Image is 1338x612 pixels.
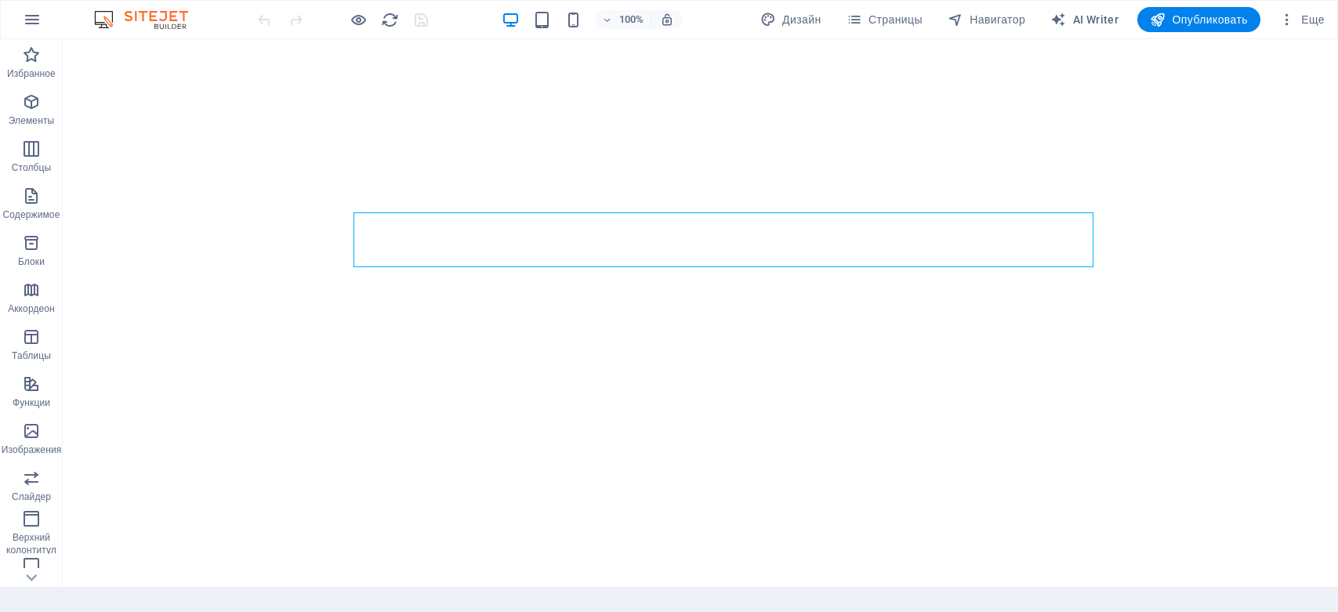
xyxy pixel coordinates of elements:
[12,349,51,362] p: Таблицы
[596,10,651,29] button: 100%
[381,11,399,29] i: Перезагрузить страницу
[1137,7,1260,32] button: Опубликовать
[349,10,368,29] button: Нажмите здесь, чтобы выйти из режима предварительного просмотра и продолжить редактирование
[90,10,208,29] img: Editor Logo
[380,10,399,29] button: reload
[9,114,54,127] p: Элементы
[754,7,828,32] button: Дизайн
[3,208,60,221] p: Содержимое
[1279,12,1325,27] span: Еще
[847,12,923,27] span: Страницы
[12,161,52,174] p: Столбцы
[7,67,56,80] p: Избранное
[8,302,55,315] p: Аккордеон
[1044,7,1125,32] button: AI Writer
[1273,7,1331,32] button: Еще
[2,444,62,456] p: Изображения
[619,10,644,29] h6: 100%
[840,7,929,32] button: Страницы
[1150,12,1248,27] span: Опубликовать
[660,13,674,27] i: При изменении размера уровень масштабирования подстраивается автоматически в соответствии с выбра...
[1050,12,1119,27] span: AI Writer
[948,12,1025,27] span: Навигатор
[18,255,45,268] p: Блоки
[13,397,50,409] p: Функции
[754,7,828,32] div: Дизайн (Ctrl+Alt+Y)
[760,12,821,27] span: Дизайн
[12,491,51,503] p: Слайдер
[941,7,1032,32] button: Навигатор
